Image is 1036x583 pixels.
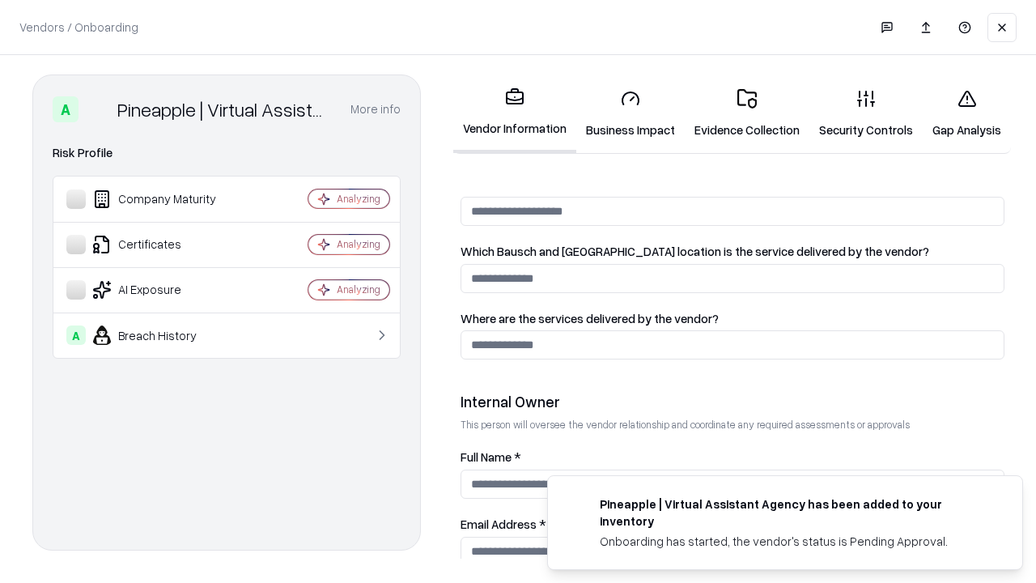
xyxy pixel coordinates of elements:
[337,237,380,251] div: Analyzing
[66,189,260,209] div: Company Maturity
[461,518,1004,530] label: Email Address *
[461,418,1004,432] p: This person will oversee the vendor relationship and coordinate any required assessments or appro...
[461,392,1004,411] div: Internal Owner
[685,76,809,151] a: Evidence Collection
[66,235,260,254] div: Certificates
[66,326,260,345] div: Breach History
[576,76,685,151] a: Business Impact
[600,533,983,550] div: Onboarding has started, the vendor's status is Pending Approval.
[600,496,983,530] div: Pineapple | Virtual Assistant Agency has been added to your inventory
[461,245,1004,257] label: Which Bausch and [GEOGRAPHIC_DATA] location is the service delivered by the vendor?
[53,96,79,122] div: A
[53,143,401,163] div: Risk Profile
[337,192,380,206] div: Analyzing
[117,96,331,122] div: Pineapple | Virtual Assistant Agency
[809,76,923,151] a: Security Controls
[923,76,1011,151] a: Gap Analysis
[461,451,1004,463] label: Full Name *
[567,496,587,515] img: trypineapple.com
[337,283,380,296] div: Analyzing
[350,95,401,124] button: More info
[66,280,260,300] div: AI Exposure
[19,19,138,36] p: Vendors / Onboarding
[66,326,86,345] div: A
[85,96,111,122] img: Pineapple | Virtual Assistant Agency
[461,313,1004,325] label: Where are the services delivered by the vendor?
[453,74,576,153] a: Vendor Information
